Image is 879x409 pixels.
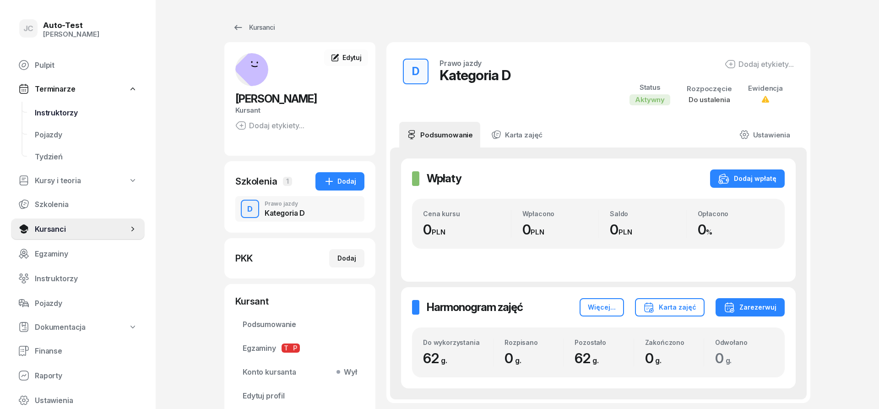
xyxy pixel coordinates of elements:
[11,365,145,387] a: Raporty
[27,102,145,124] a: Instruktorzy
[27,146,145,168] a: Tydzień
[619,228,632,236] small: PLN
[329,249,364,267] button: Dodaj
[515,356,521,365] small: g.
[423,350,451,366] span: 62
[342,54,362,61] span: Edytuj
[35,371,137,380] span: Raporty
[689,95,730,104] span: Do ustalenia
[423,338,493,346] div: Do wykorzystania
[522,221,599,238] div: 0
[27,124,145,146] a: Pojazdy
[315,172,364,191] button: Dodaj
[732,122,798,147] a: Ustawienia
[235,295,364,308] div: Kursant
[715,350,737,366] span: 0
[432,228,445,236] small: PLN
[399,122,480,147] a: Podsumowanie
[645,338,704,346] div: Zakończono
[265,201,305,207] div: Prawo jazdy
[11,170,145,191] a: Kursy i teoria
[235,252,253,265] div: PKK
[592,356,599,365] small: g.
[726,356,732,365] small: g.
[698,210,774,218] div: Opłacono
[35,250,137,258] span: Egzaminy
[235,92,317,105] span: [PERSON_NAME]
[575,350,603,366] span: 62
[575,338,633,346] div: Pozostało
[23,25,34,33] span: JC
[11,79,145,99] a: Terminarze
[588,302,616,313] div: Więcej...
[244,203,256,215] div: D
[610,221,686,238] div: 0
[724,302,776,313] div: Zarezerwuj
[655,356,662,365] small: g.
[35,396,137,405] span: Ustawienia
[235,120,304,131] button: Dodaj etykiety...
[324,49,368,66] a: Edytuj
[282,344,291,353] span: T
[283,177,292,186] span: 1
[629,94,670,105] div: Aktywny
[235,361,364,383] a: Konto kursantaWył
[610,210,686,218] div: Saldo
[643,302,696,313] div: Karta zajęć
[324,176,356,187] div: Dodaj
[11,54,145,76] a: Pulpit
[235,313,364,335] a: Podsumowanie
[235,175,277,188] div: Szkolenia
[687,85,732,93] div: Rozpoczęcie
[715,338,774,346] div: Odwołano
[35,225,128,234] span: Kursanci
[340,368,357,376] span: Wył
[645,350,667,366] span: 0
[531,228,544,236] small: PLN
[243,368,357,376] span: Konto kursanta
[408,62,423,81] div: D
[35,109,137,117] span: Instruktorzy
[698,221,774,238] div: 0
[427,300,523,315] h2: Harmonogram zajęć
[635,298,705,316] button: Karta zajęć
[11,267,145,289] a: Instruktorzy
[35,61,137,70] span: Pulpit
[11,317,145,337] a: Dokumentacja
[224,18,283,37] a: Kursanci
[423,210,511,218] div: Cena kursu
[233,22,275,33] div: Kursanci
[427,171,461,186] h2: Wpłaty
[35,200,137,209] span: Szkolenia
[35,131,137,139] span: Pojazdy
[35,274,137,283] span: Instruktorzy
[439,60,482,67] div: Prawo jazdy
[235,196,364,222] button: DPrawo jazdyKategoria D
[43,30,99,38] div: [PERSON_NAME]
[484,122,550,147] a: Karta zajęć
[11,243,145,265] a: Egzaminy
[710,169,785,188] button: Dodaj wpłatę
[716,298,785,316] button: Zarezerwuj
[243,320,357,329] span: Podsumowanie
[11,193,145,215] a: Szkolenia
[439,67,510,83] div: Kategoria D
[725,59,794,70] button: Dodaj etykiety...
[522,210,599,218] div: Wpłacono
[706,228,712,236] small: %
[243,392,357,400] span: Edytuj profil
[337,253,356,264] div: Dodaj
[35,347,137,355] span: Finanse
[35,85,75,93] span: Terminarze
[505,338,563,346] div: Rozpisano
[235,337,364,359] a: EgzaminyTP
[580,298,624,316] button: Więcej...
[235,106,364,115] div: Kursant
[11,292,145,314] a: Pojazdy
[35,299,137,308] span: Pojazdy
[43,22,99,29] div: Auto-Test
[505,350,526,366] span: 0
[748,84,783,93] div: Ewidencja
[35,323,86,332] span: Dokumentacja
